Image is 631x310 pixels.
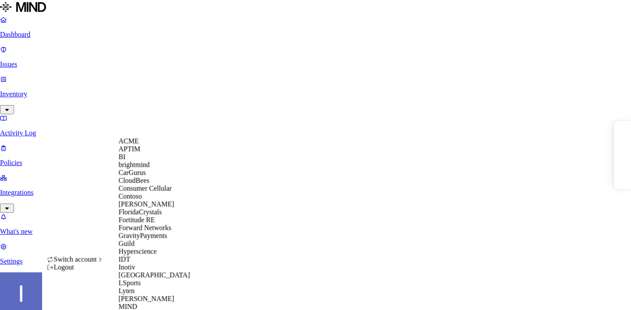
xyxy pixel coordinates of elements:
span: Inotiv [119,264,135,271]
span: FloridaCrystals [119,208,162,216]
span: Fortitude RE [119,216,155,224]
span: Guild [119,240,135,247]
div: Logout [47,264,104,271]
span: GravityPayments [119,232,167,240]
span: LSports [119,279,141,287]
span: [PERSON_NAME] [119,201,174,208]
span: Hyperscience [119,248,157,255]
span: Contoso [119,193,142,200]
span: Switch account [54,256,97,263]
span: APTIM [119,145,141,153]
span: Forward Networks [119,224,171,232]
span: Consumer Cellular [119,185,172,192]
span: BI [119,153,126,161]
span: brightmind [119,161,150,169]
span: ACME [119,137,139,145]
span: [GEOGRAPHIC_DATA] [119,271,190,279]
span: CloudBees [119,177,149,184]
span: Lyten [119,287,135,295]
span: [PERSON_NAME] [119,295,174,303]
span: CarGurus [119,169,146,176]
span: IDT [119,256,131,263]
